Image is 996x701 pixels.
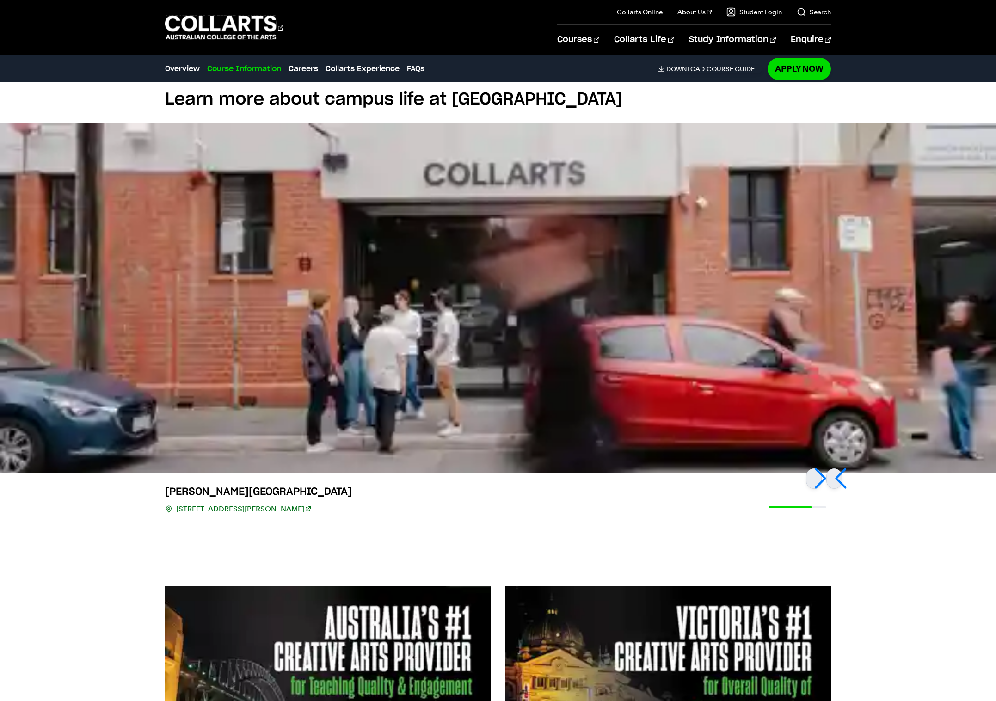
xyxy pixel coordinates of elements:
[689,25,776,55] a: Study Information
[791,25,831,55] a: Enquire
[666,65,705,73] span: Download
[677,7,712,17] a: About Us
[797,7,831,17] a: Search
[326,63,400,74] a: Collarts Experience
[165,14,283,41] div: Go to homepage
[658,65,762,73] a: DownloadCourse Guide
[726,7,782,17] a: Student Login
[289,63,318,74] a: Careers
[614,25,674,55] a: Collarts Life
[176,503,311,516] a: [STREET_ADDRESS][PERSON_NAME]
[617,7,663,17] a: Collarts Online
[165,89,831,110] h2: Learn more about campus life at [GEOGRAPHIC_DATA]
[407,63,424,74] a: FAQs
[768,58,831,80] a: Apply Now
[207,63,281,74] a: Course Information
[557,25,599,55] a: Courses
[165,484,352,499] h3: [PERSON_NAME][GEOGRAPHIC_DATA]
[165,63,200,74] a: Overview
